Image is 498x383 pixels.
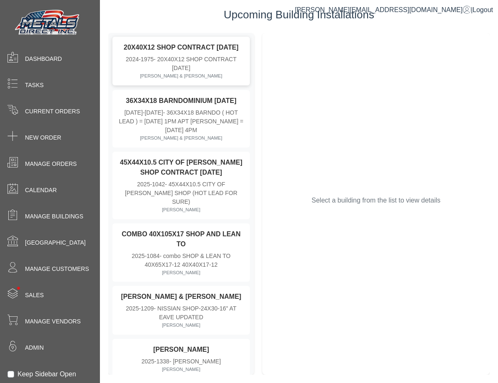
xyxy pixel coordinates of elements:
div: | [295,5,493,15]
span: Manage Orders [25,160,77,168]
span: Tasks [25,81,44,90]
div: [PERSON_NAME] [118,322,244,329]
span: - 36X34X18 BARNDO ( HOT LEAD ) = [DATE] 1PM APT [PERSON_NAME] = [DATE] 4PM [119,109,243,133]
span: Manage Customers [25,265,89,273]
h3: Upcoming Building Installations [108,8,490,21]
span: - NISSIAN SHOP-24X30-16" AT EAVE UPDATED [154,305,236,320]
div: 2025-1338 [118,357,244,366]
span: Manage Buildings [25,212,83,221]
div: [DATE]-[DATE] [118,108,244,135]
div: 2025-1084 [118,252,244,269]
img: Metals Direct Inc Logo [12,8,83,38]
span: - 45X44X10.5 CITY OF [PERSON_NAME] SHOP (HOT LEAD FOR SURE) [125,181,237,205]
div: [PERSON_NAME] [118,366,244,373]
strong: [PERSON_NAME] [153,346,209,353]
p: Select a building from the list to view details [311,195,440,205]
span: Calendar [25,186,57,195]
span: [GEOGRAPHIC_DATA] [25,238,86,247]
div: [PERSON_NAME] [118,269,244,276]
div: [PERSON_NAME] [118,206,244,213]
span: Current Orders [25,107,80,116]
label: Keep Sidebar Open [17,369,76,379]
strong: COMBO 40X105X17 SHOP AND LEAN TO [122,230,240,248]
span: Manage Vendors [25,317,81,326]
strong: [PERSON_NAME] & [PERSON_NAME] [121,293,242,300]
span: • [8,275,29,302]
span: Admin [25,343,44,352]
div: 2025-1209 [118,304,244,322]
div: 2024-1975 [118,55,244,73]
span: Logout [473,6,493,13]
span: New Order [25,133,61,142]
span: - [PERSON_NAME] [169,358,221,365]
strong: 36X34X18 BARNDOMINIUM [DATE] [126,97,237,104]
div: [PERSON_NAME] & [PERSON_NAME] [118,135,244,142]
a: [PERSON_NAME][EMAIL_ADDRESS][DOMAIN_NAME] [295,6,471,13]
span: Dashboard [25,55,62,63]
strong: 20X40X12 SHOP CONTRACT [DATE] [124,44,239,51]
span: - 20X40X12 SHOP CONTRACT [DATE] [154,56,237,71]
div: [PERSON_NAME] & [PERSON_NAME] [118,73,244,80]
span: Sales [25,291,44,300]
div: 2025-1042 [118,180,244,206]
span: - combo SHOP & LEAN TO 40X65X17-12 40X40X17-12 [144,253,230,268]
strong: 45X44X10.5 CITY OF [PERSON_NAME] SHOP CONTRACT [DATE] [120,159,242,176]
